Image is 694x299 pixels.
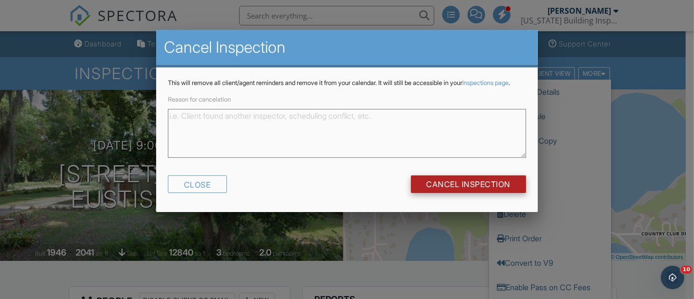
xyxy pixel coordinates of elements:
p: This will remove all client/agent reminders and remove it from your calendar. It will still be ac... [168,79,526,87]
h2: Cancel Inspection [164,38,530,57]
iframe: Intercom live chat [661,266,684,289]
div: Close [168,175,227,193]
input: Cancel Inspection [411,175,527,193]
label: Reason for cancelation [168,96,231,103]
span: 10 [681,266,692,274]
a: Inspections page [462,79,509,86]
